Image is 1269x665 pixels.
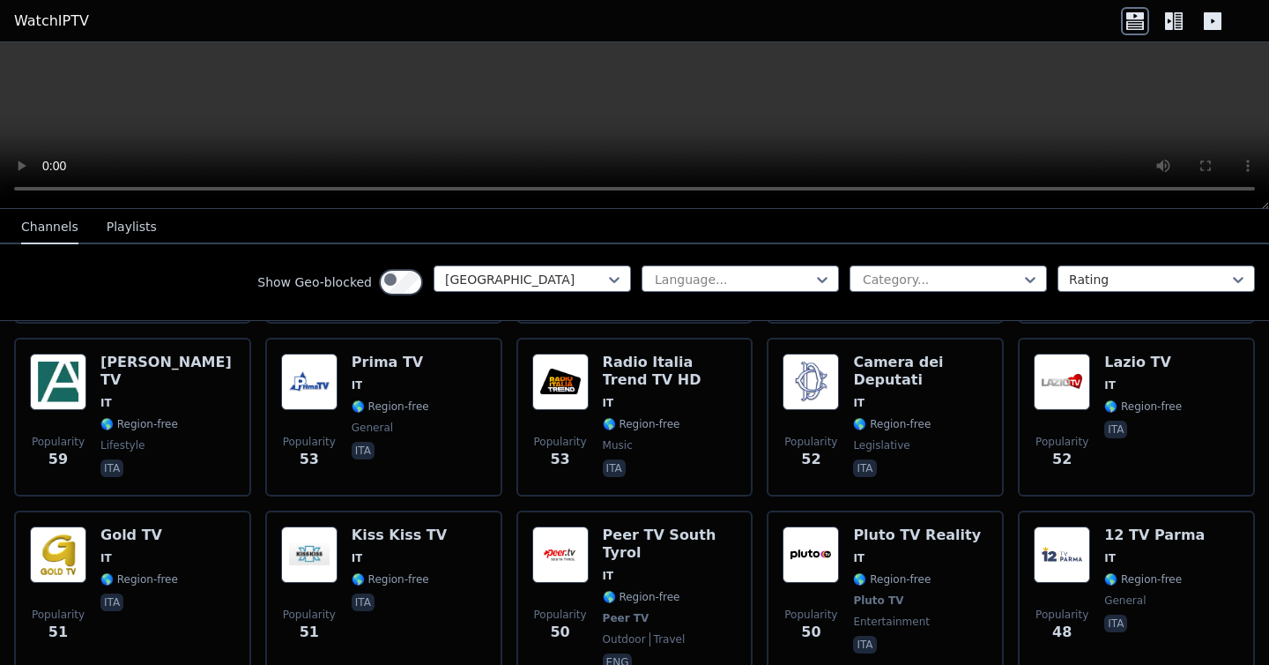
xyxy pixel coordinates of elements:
[100,594,123,611] p: ita
[30,527,86,583] img: Gold TV
[784,435,837,449] span: Popularity
[603,527,738,562] h6: Peer TV South Tyrol
[100,572,178,587] span: 🌎 Region-free
[1104,594,1146,608] span: general
[853,438,909,452] span: legislative
[1104,400,1182,414] span: 🌎 Region-free
[801,449,820,470] span: 52
[853,636,876,654] p: ita
[300,449,319,470] span: 53
[550,622,569,643] span: 50
[1104,354,1182,371] h6: Lazio TV
[853,460,876,477] p: ita
[1035,608,1088,622] span: Popularity
[1034,354,1090,410] img: Lazio TV
[352,527,447,544] h6: Kiss Kiss TV
[30,354,86,410] img: Alma TV
[283,608,336,622] span: Popularity
[1052,622,1072,643] span: 48
[14,11,89,32] a: WatchIPTV
[100,527,178,544] h6: Gold TV
[649,632,686,646] span: travel
[100,438,145,452] span: lifestyle
[1104,378,1116,392] span: IT
[100,417,178,431] span: 🌎 Region-free
[100,396,112,410] span: IT
[1104,615,1127,632] p: ita
[784,608,837,622] span: Popularity
[1104,551,1116,565] span: IT
[853,572,931,587] span: 🌎 Region-free
[603,569,614,583] span: IT
[352,551,363,565] span: IT
[550,449,569,470] span: 53
[853,594,903,608] span: Pluto TV
[1104,421,1127,438] p: ita
[100,460,123,477] p: ita
[603,632,646,646] span: outdoor
[853,396,865,410] span: IT
[32,435,85,449] span: Popularity
[352,594,375,611] p: ita
[32,608,85,622] span: Popularity
[1035,435,1088,449] span: Popularity
[532,354,589,410] img: Radio Italia Trend TV HD
[100,354,235,389] h6: [PERSON_NAME] TV
[783,354,839,410] img: Camera dei Deputati
[21,211,78,244] button: Channels
[1104,527,1205,544] h6: 12 TV Parma
[283,435,336,449] span: Popularity
[100,551,112,565] span: IT
[783,527,839,583] img: Pluto TV Reality
[48,449,68,470] span: 59
[603,438,633,452] span: music
[603,354,738,389] h6: Radio Italia Trend TV HD
[1052,449,1072,470] span: 52
[853,417,931,431] span: 🌎 Region-free
[281,354,338,410] img: Prima TV
[257,273,372,291] label: Show Geo-blocked
[352,400,429,414] span: 🌎 Region-free
[48,622,68,643] span: 51
[352,421,393,435] span: general
[107,211,157,244] button: Playlists
[300,622,319,643] span: 51
[801,622,820,643] span: 50
[853,354,988,389] h6: Camera dei Deputati
[603,611,649,625] span: Peer TV
[534,435,587,449] span: Popularity
[603,460,626,477] p: ita
[603,417,680,431] span: 🌎 Region-free
[1034,527,1090,583] img: 12 TV Parma
[1104,572,1182,587] span: 🌎 Region-free
[853,527,981,544] h6: Pluto TV Reality
[603,396,614,410] span: IT
[853,551,865,565] span: IT
[352,378,363,392] span: IT
[853,615,930,629] span: entertainment
[352,354,429,371] h6: Prima TV
[532,527,589,583] img: Peer TV South Tyrol
[603,590,680,604] span: 🌎 Region-free
[352,572,429,587] span: 🌎 Region-free
[534,608,587,622] span: Popularity
[281,527,338,583] img: Kiss Kiss TV
[352,442,375,460] p: ita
